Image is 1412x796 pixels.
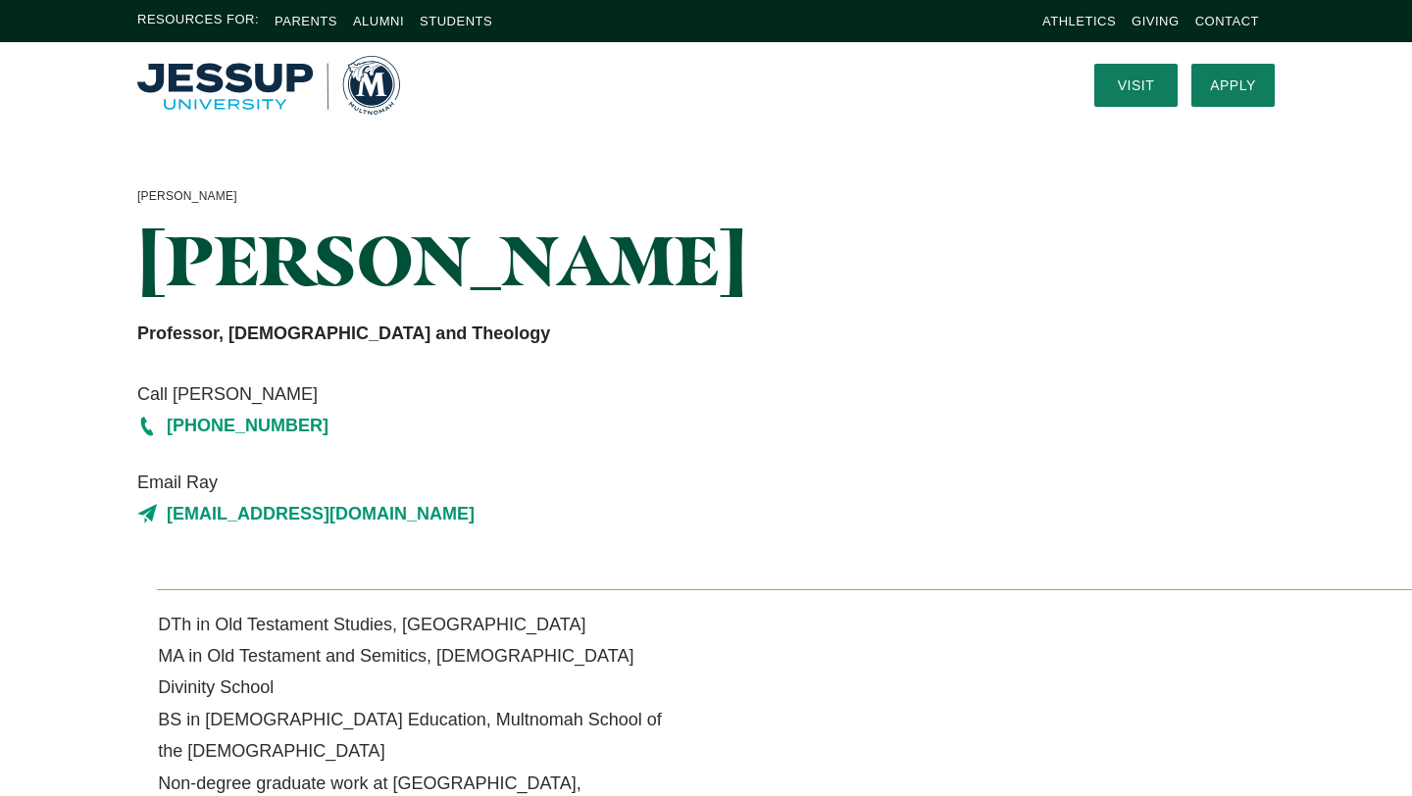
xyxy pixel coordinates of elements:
a: Giving [1132,14,1180,28]
a: Contact [1195,14,1259,28]
img: Multnomah University Logo [137,56,400,115]
a: Athletics [1042,14,1116,28]
span: Resources For: [137,10,259,32]
a: [PHONE_NUMBER] [137,410,883,441]
a: Home [137,56,400,115]
span: Call [PERSON_NAME] [137,378,883,410]
span: Email Ray [137,467,883,498]
a: [EMAIL_ADDRESS][DOMAIN_NAME] [137,498,883,529]
h1: [PERSON_NAME] [137,223,883,298]
a: Students [420,14,492,28]
strong: Professor, [DEMOGRAPHIC_DATA] and Theology [137,323,550,343]
a: Visit [1094,64,1178,107]
a: Parents [275,14,337,28]
a: [PERSON_NAME] [137,186,237,208]
a: Alumni [353,14,404,28]
a: Apply [1191,64,1275,107]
